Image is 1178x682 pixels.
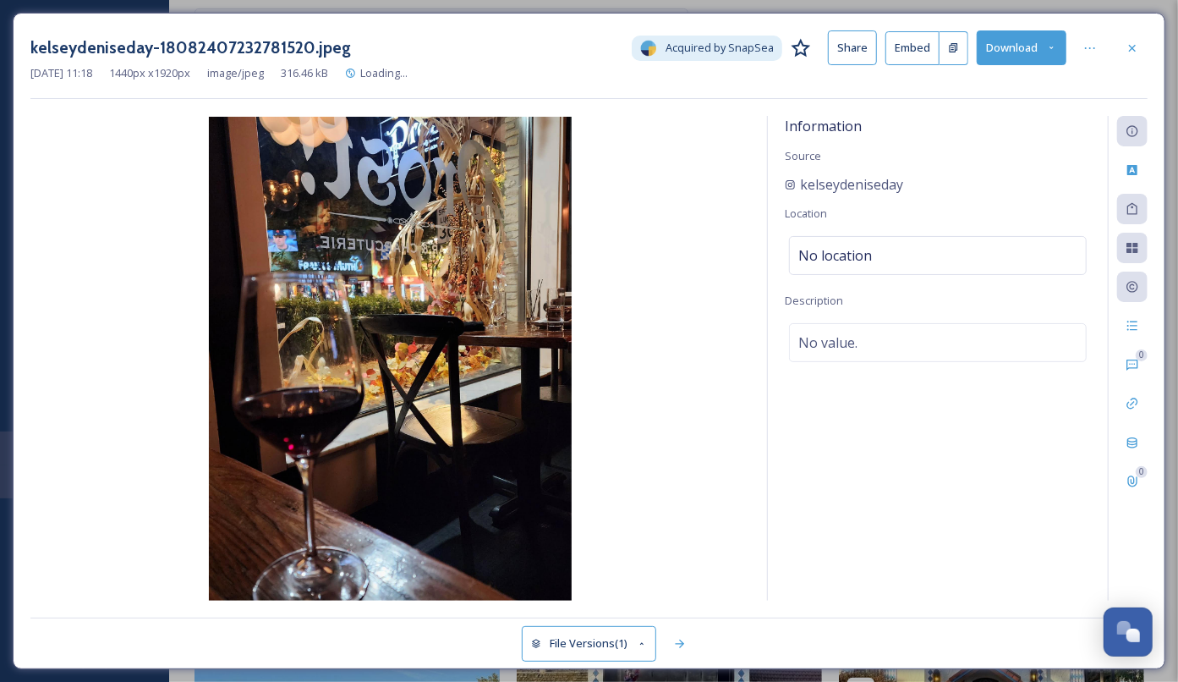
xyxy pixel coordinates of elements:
span: No location [798,245,872,266]
span: Description [785,293,843,308]
span: 316.46 kB [281,65,328,81]
span: Source [785,148,821,163]
span: No value. [798,333,857,353]
button: File Versions(1) [522,626,657,661]
div: 0 [1136,466,1148,478]
span: Information [785,117,862,135]
span: image/jpeg [207,65,264,81]
span: Loading... [360,65,408,80]
img: snapsea-logo.png [640,40,657,57]
button: Open Chat [1104,608,1153,657]
span: 1440 px x 1920 px [109,65,190,81]
span: kelseydeniseday [800,174,903,195]
button: Download [977,30,1066,65]
div: 0 [1136,349,1148,361]
a: kelseydeniseday [785,174,903,195]
button: Embed [885,31,940,65]
img: kelseydeniseday-18082407232781520.jpeg [30,117,750,601]
button: Share [828,30,877,65]
span: Acquired by SnapSea [666,40,774,56]
h3: kelseydeniseday-18082407232781520.jpeg [30,36,351,60]
span: Location [785,206,827,221]
span: [DATE] 11:18 [30,65,92,81]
